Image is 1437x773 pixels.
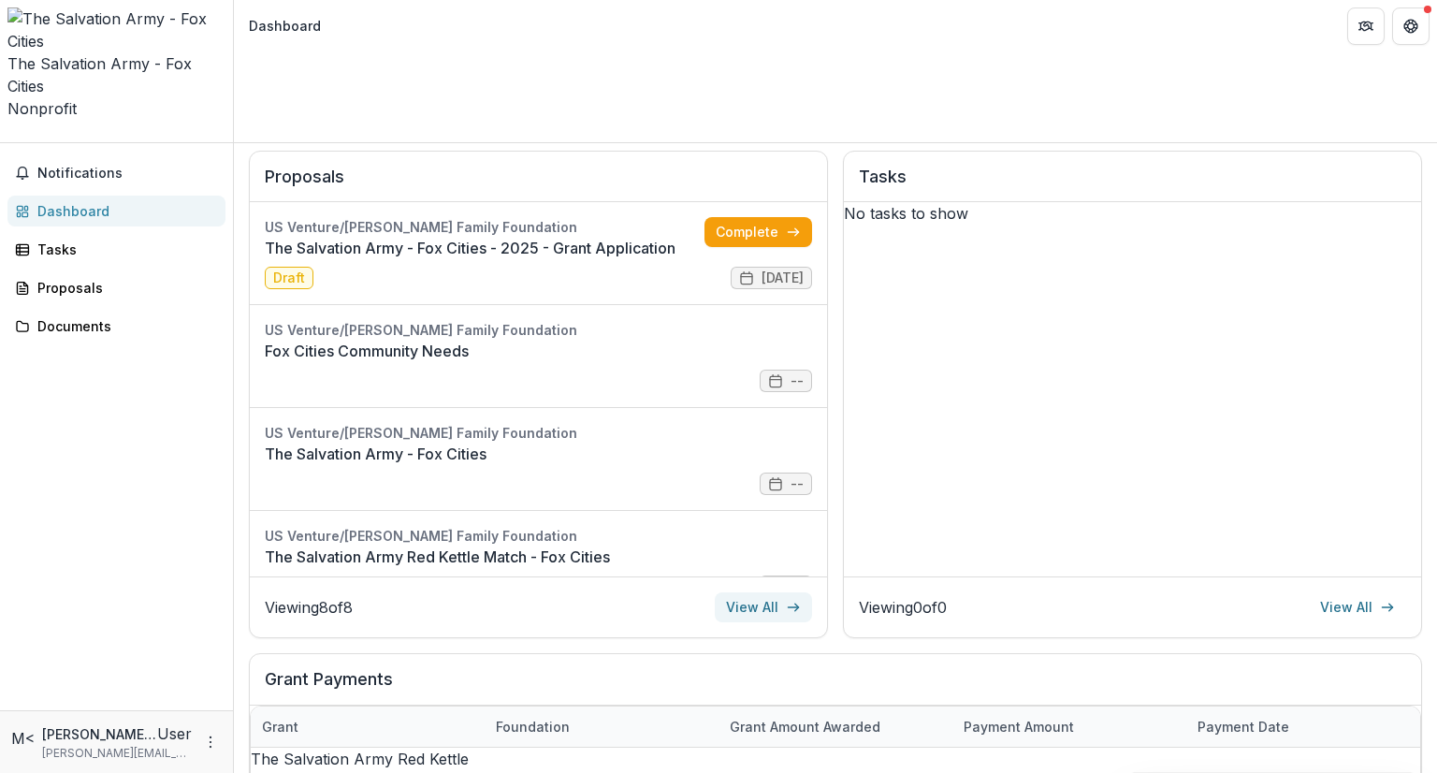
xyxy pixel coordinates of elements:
[265,340,812,362] a: Fox Cities Community Needs
[704,217,812,247] a: Complete
[1186,717,1300,737] div: Payment date
[42,745,192,762] p: [PERSON_NAME][EMAIL_ADDRESS][PERSON_NAME][DOMAIN_NAME]
[7,234,225,265] a: Tasks
[265,669,1406,705] h2: Grant Payments
[251,717,310,737] div: Grant
[157,722,192,745] p: User
[7,99,77,118] span: Nonprofit
[1392,7,1430,45] button: Get Help
[1186,707,1420,747] div: Payment date
[859,596,947,619] p: Viewing 0 of 0
[251,707,485,747] div: Grant
[485,717,581,737] div: Foundation
[718,707,952,747] div: Grant amount awarded
[1309,592,1406,622] a: View All
[952,707,1186,747] div: Payment Amount
[715,592,812,622] a: View All
[37,201,210,221] div: Dashboard
[265,596,353,619] p: Viewing 8 of 8
[37,278,210,298] div: Proposals
[485,707,718,747] div: Foundation
[241,12,328,39] nav: breadcrumb
[952,717,1085,737] div: Payment Amount
[1347,7,1385,45] button: Partners
[265,443,812,465] a: The Salvation Army - Fox Cities
[859,167,1406,202] h2: Tasks
[265,237,704,259] a: The Salvation Army - Fox Cities - 2025 - Grant Application
[37,240,210,259] div: Tasks
[11,727,35,750] div: Megan Durham <megan.durham@usc.salvationarmy.org>
[7,272,225,303] a: Proposals
[249,16,321,36] div: Dashboard
[844,202,1421,225] p: No tasks to show
[7,311,225,342] a: Documents
[37,166,218,182] span: Notifications
[7,196,225,226] a: Dashboard
[42,724,157,744] p: [PERSON_NAME] <[PERSON_NAME][EMAIL_ADDRESS][PERSON_NAME][DOMAIN_NAME]>
[37,316,210,336] div: Documents
[199,731,222,753] button: More
[7,158,225,188] button: Notifications
[265,546,812,568] a: The Salvation Army Red Kettle Match - Fox Cities
[718,717,892,737] div: Grant amount awarded
[265,167,812,202] h2: Proposals
[7,52,225,97] div: The Salvation Army - Fox Cities
[7,7,225,52] img: The Salvation Army - Fox Cities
